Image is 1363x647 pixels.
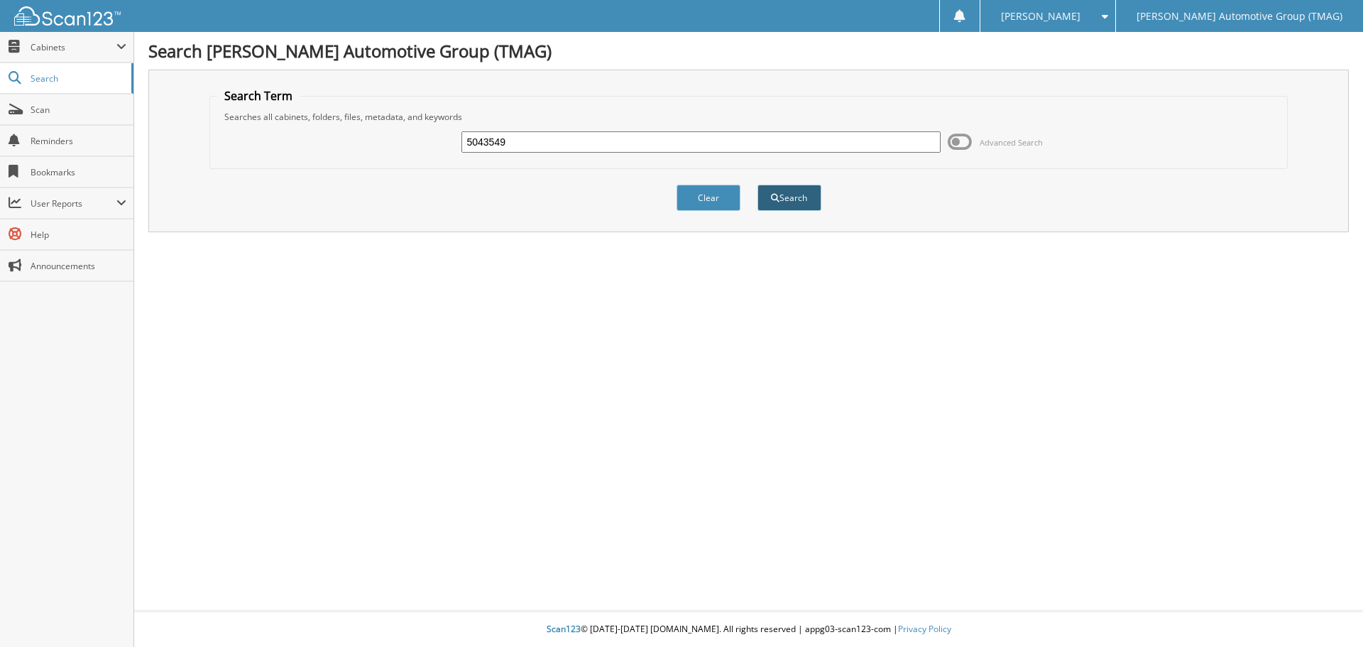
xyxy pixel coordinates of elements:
[217,88,300,104] legend: Search Term
[217,111,1281,123] div: Searches all cabinets, folders, files, metadata, and keywords
[31,104,126,116] span: Scan
[547,623,581,635] span: Scan123
[31,229,126,241] span: Help
[31,135,126,147] span: Reminders
[1001,12,1080,21] span: [PERSON_NAME]
[898,623,951,635] a: Privacy Policy
[31,197,116,210] span: User Reports
[757,185,821,211] button: Search
[1137,12,1342,21] span: [PERSON_NAME] Automotive Group (TMAG)
[677,185,740,211] button: Clear
[1292,579,1363,647] iframe: Chat Widget
[31,72,124,85] span: Search
[980,137,1043,148] span: Advanced Search
[148,39,1349,62] h1: Search [PERSON_NAME] Automotive Group (TMAG)
[31,260,126,272] span: Announcements
[14,6,121,26] img: scan123-logo-white.svg
[31,41,116,53] span: Cabinets
[134,612,1363,647] div: © [DATE]-[DATE] [DOMAIN_NAME]. All rights reserved | appg03-scan123-com |
[31,166,126,178] span: Bookmarks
